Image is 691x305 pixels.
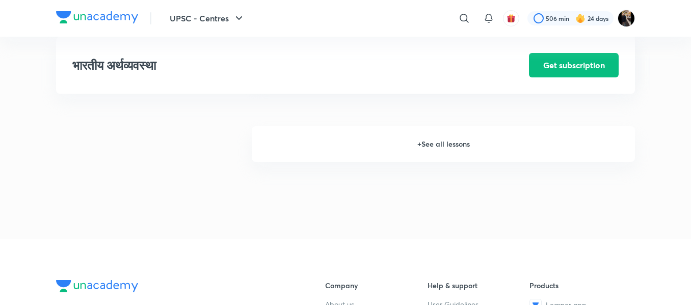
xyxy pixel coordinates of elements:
h6: + See all lessons [252,126,635,162]
button: UPSC - Centres [164,8,251,29]
h3: भारतीय अर्थव्यवस्था [72,58,471,73]
img: amit tripathi [618,10,635,27]
button: Get subscription [529,53,619,77]
img: streak [575,13,586,23]
h6: Help & support [428,280,530,291]
img: Company Logo [56,280,138,292]
h6: Products [529,280,632,291]
img: Company Logo [56,11,138,23]
h6: Company [325,280,428,291]
img: avatar [507,14,516,23]
button: avatar [503,10,519,26]
a: Company Logo [56,11,138,26]
a: Company Logo [56,280,293,295]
